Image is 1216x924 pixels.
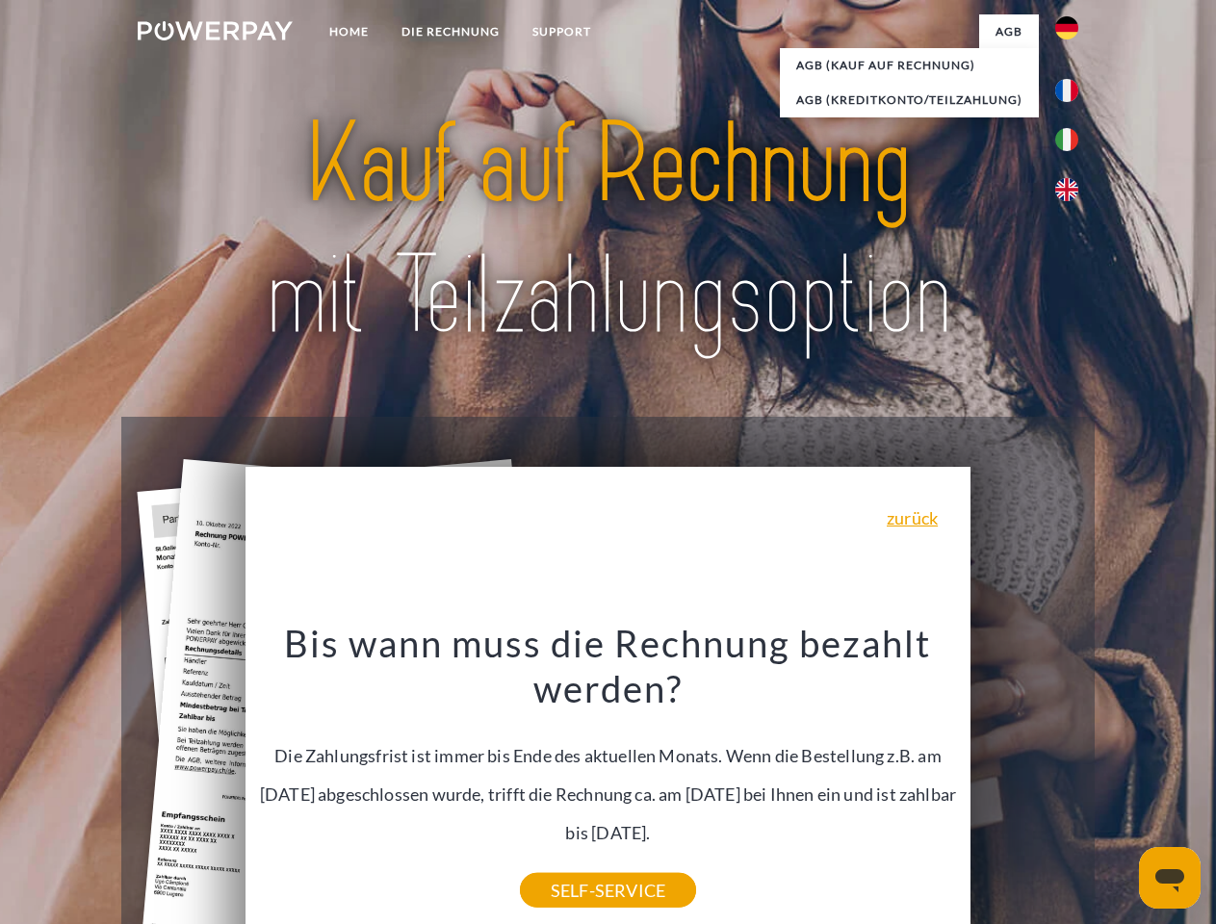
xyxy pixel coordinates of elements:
[520,873,696,908] a: SELF-SERVICE
[1055,128,1078,151] img: it
[1055,16,1078,39] img: de
[887,509,938,526] a: zurück
[979,14,1039,49] a: agb
[184,92,1032,369] img: title-powerpay_de.svg
[516,14,608,49] a: SUPPORT
[1139,847,1201,909] iframe: Schaltfläche zum Öffnen des Messaging-Fensters
[780,48,1039,83] a: AGB (Kauf auf Rechnung)
[780,83,1039,117] a: AGB (Kreditkonto/Teilzahlung)
[1055,79,1078,102] img: fr
[1055,178,1078,201] img: en
[138,21,293,40] img: logo-powerpay-white.svg
[313,14,385,49] a: Home
[257,620,960,890] div: Die Zahlungsfrist ist immer bis Ende des aktuellen Monats. Wenn die Bestellung z.B. am [DATE] abg...
[385,14,516,49] a: DIE RECHNUNG
[257,620,960,712] h3: Bis wann muss die Rechnung bezahlt werden?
